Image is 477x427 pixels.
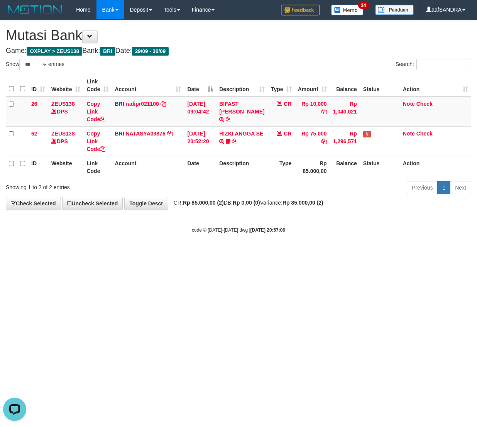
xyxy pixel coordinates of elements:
[125,130,165,137] a: NATASYA09876
[216,156,267,178] th: Description
[400,156,471,178] th: Action
[250,227,285,233] strong: [DATE] 20:57:06
[403,130,415,137] a: Note
[48,126,83,156] td: DPS
[396,59,471,70] label: Search:
[295,75,330,97] th: Amount: activate to sort column ascending
[6,197,61,210] a: Check Selected
[184,97,216,127] td: [DATE] 09:04:42
[407,181,438,194] a: Previous
[51,101,75,107] a: ZEUS138
[167,130,173,137] a: Copy NATASYA09876 to clipboard
[28,156,48,178] th: ID
[450,181,471,194] a: Next
[62,197,123,210] a: Uncheck Selected
[125,101,159,107] a: radipr021100
[112,156,184,178] th: Account
[6,28,471,43] h1: Mutasi Bank
[86,101,105,122] a: Copy Link Code
[330,97,360,127] td: Rp 1,040,021
[31,101,37,107] span: 26
[363,131,371,137] span: Has Note
[184,126,216,156] td: [DATE] 20:52:20
[437,181,450,194] a: 1
[268,156,295,178] th: Type
[115,130,124,137] span: BRI
[330,75,360,97] th: Balance
[321,138,327,144] a: Copy Rp 75,000 to clipboard
[83,75,112,97] th: Link Code: activate to sort column ascending
[282,200,323,206] strong: Rp 85.000,00 (2)
[184,75,216,97] th: Date: activate to sort column descending
[331,5,364,15] img: Button%20Memo.svg
[48,75,83,97] th: Website: activate to sort column ascending
[3,3,26,26] button: Open LiveChat chat widget
[330,156,360,178] th: Balance
[161,101,166,107] a: Copy radipr021100 to clipboard
[83,156,112,178] th: Link Code
[100,47,115,56] span: BRI
[321,108,327,115] a: Copy Rp 10,000 to clipboard
[416,101,433,107] a: Check
[31,130,37,137] span: 62
[233,200,260,206] strong: Rp 0,00 (0)
[403,101,415,107] a: Note
[48,156,83,178] th: Website
[27,47,82,56] span: OXPLAY > ZEUS138
[6,47,471,55] h4: Game: Bank: Date:
[281,5,320,15] img: Feedback.jpg
[268,75,295,97] th: Type: activate to sort column ascending
[360,156,400,178] th: Status
[19,59,48,70] select: Showentries
[112,75,184,97] th: Account: activate to sort column ascending
[295,156,330,178] th: Rp 85.000,00
[416,130,433,137] a: Check
[400,75,471,97] th: Action: activate to sort column ascending
[219,101,264,115] a: BIFAST [PERSON_NAME]
[219,130,263,137] a: RIZKI ANGGA SE
[6,59,64,70] label: Show entries
[184,156,216,178] th: Date
[360,75,400,97] th: Status
[375,5,414,15] img: panduan.png
[295,126,330,156] td: Rp 75,000
[226,116,231,122] a: Copy BIFAST ERIKA S PAUN to clipboard
[295,97,330,127] td: Rp 10,000
[216,75,267,97] th: Description: activate to sort column ascending
[51,130,75,137] a: ZEUS138
[284,101,291,107] span: CR
[284,130,291,137] span: CR
[416,59,471,70] input: Search:
[6,180,193,191] div: Showing 1 to 2 of 2 entries
[330,126,360,156] td: Rp 1,296,571
[28,75,48,97] th: ID: activate to sort column ascending
[124,197,168,210] a: Toggle Descr
[358,2,369,9] span: 34
[48,97,83,127] td: DPS
[183,200,224,206] strong: Rp 85.000,00 (2)
[86,130,105,152] a: Copy Link Code
[170,200,323,206] span: CR: DB: Variance:
[132,47,169,56] span: 29/09 - 30/09
[192,227,285,233] small: code © [DATE]-[DATE] dwg |
[115,101,124,107] span: BRI
[232,138,237,144] a: Copy RIZKI ANGGA SE to clipboard
[6,4,64,15] img: MOTION_logo.png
